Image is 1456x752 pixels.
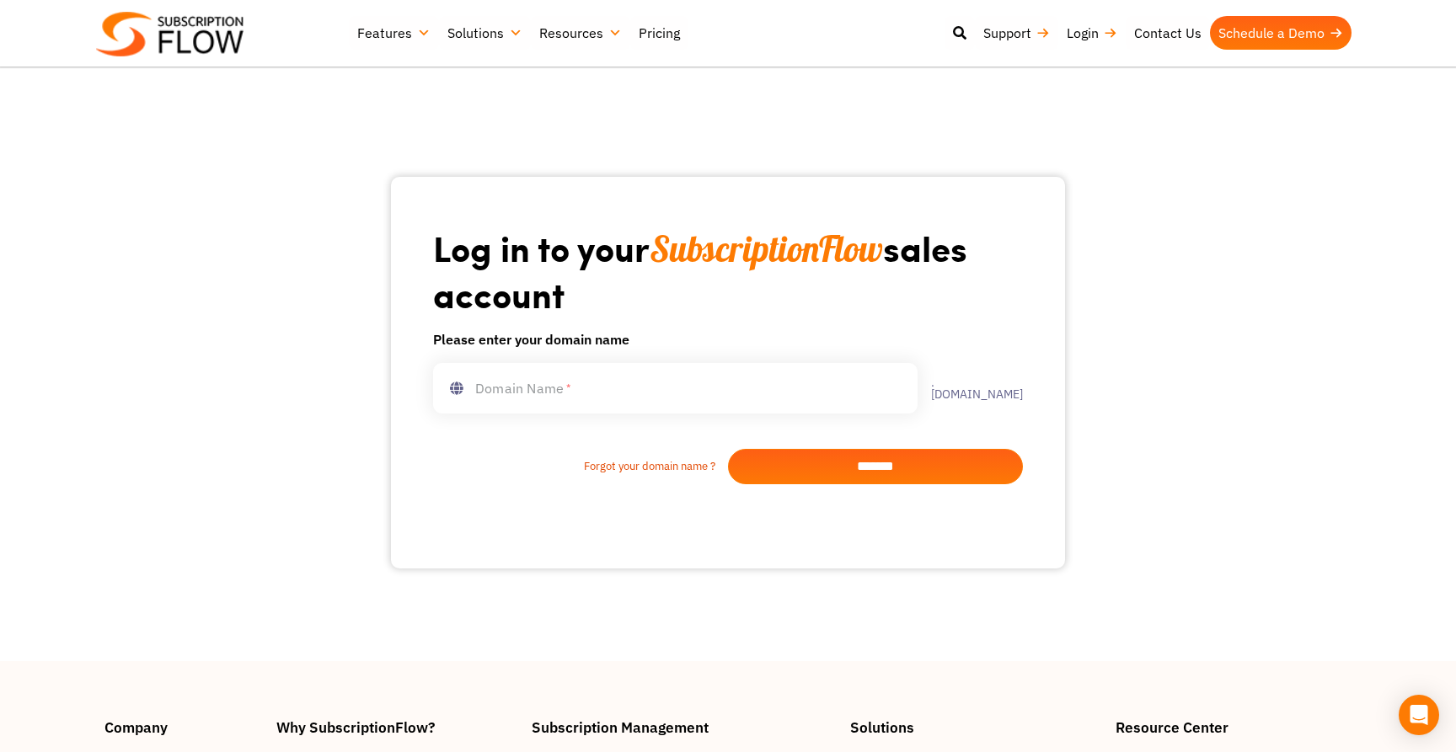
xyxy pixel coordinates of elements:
a: Resources [531,16,630,50]
h4: Subscription Management [532,720,833,734]
a: Support [975,16,1058,50]
a: Pricing [630,16,688,50]
h4: Company [104,720,260,734]
a: Forgot your domain name ? [433,458,728,475]
a: Features [349,16,439,50]
h1: Log in to your sales account [433,226,1023,316]
h4: Resource Center [1116,720,1352,734]
img: Subscriptionflow [96,12,244,56]
a: Solutions [439,16,531,50]
span: SubscriptionFlow [650,227,883,271]
div: Open Intercom Messenger [1399,695,1439,735]
h4: Solutions [850,720,1099,734]
a: Login [1058,16,1126,50]
a: Contact Us [1126,16,1210,50]
a: Schedule a Demo [1210,16,1352,50]
h4: Why SubscriptionFlow? [276,720,516,734]
label: .[DOMAIN_NAME] [918,376,1023,400]
h6: Please enter your domain name [433,329,1023,349]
